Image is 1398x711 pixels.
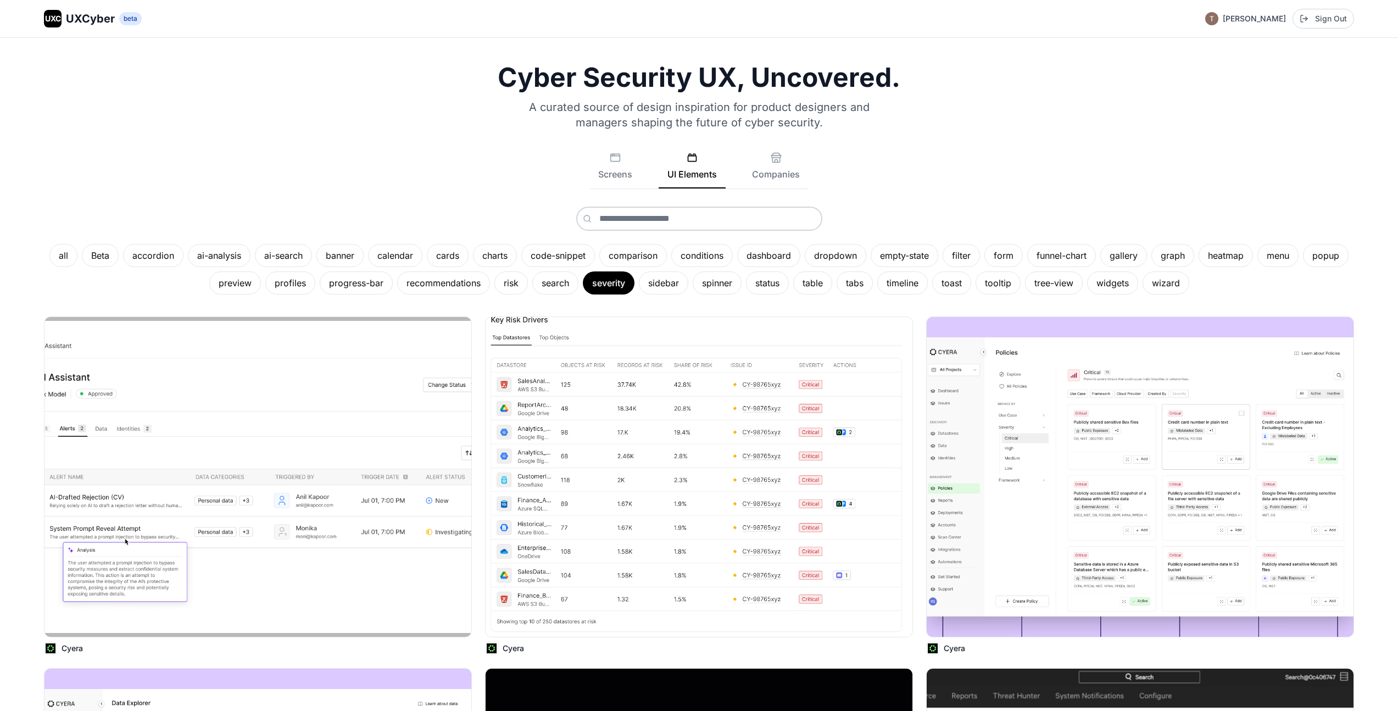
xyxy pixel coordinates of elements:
[368,244,422,267] div: calendar
[1025,271,1083,295] div: tree-view
[486,642,498,654] img: Cyera logo
[521,244,595,267] div: code-snippet
[927,317,1354,637] img: Image from Cyera
[639,271,688,295] div: sidebar
[1143,271,1189,295] div: wizard
[1151,244,1194,267] div: graph
[427,244,469,267] div: cards
[805,244,866,267] div: dropdown
[44,642,57,654] img: Cyera logo
[871,244,938,267] div: empty-state
[743,152,809,188] button: Companies
[1293,9,1354,29] button: Sign Out
[1303,244,1349,267] div: popup
[503,643,524,654] p: Cyera
[1087,271,1138,295] div: widgets
[532,271,578,295] div: search
[583,271,634,295] div: severity
[265,271,315,295] div: profiles
[927,642,939,654] img: Cyera logo
[1205,12,1218,25] img: Profile
[589,152,641,188] button: Screens
[1257,244,1299,267] div: menu
[932,271,971,295] div: toast
[123,244,183,267] div: accordion
[1223,13,1286,24] span: [PERSON_NAME]
[209,271,261,295] div: preview
[473,244,517,267] div: charts
[599,244,667,267] div: comparison
[44,64,1354,91] h1: Cyber Security UX, Uncovered.
[44,317,471,637] img: Image from Cyera
[659,152,726,188] button: UI Elements
[515,99,884,130] p: A curated source of design inspiration for product designers and managers shaping the future of c...
[746,271,789,295] div: status
[1100,244,1147,267] div: gallery
[66,11,115,26] span: UXCyber
[793,271,832,295] div: table
[877,271,928,295] div: timeline
[188,244,250,267] div: ai-analysis
[1199,244,1253,267] div: heatmap
[119,12,142,25] span: beta
[1027,244,1096,267] div: funnel-chart
[62,643,83,654] p: Cyera
[397,271,490,295] div: recommendations
[693,271,742,295] div: spinner
[671,244,733,267] div: conditions
[255,244,312,267] div: ai-search
[494,271,528,295] div: risk
[837,271,873,295] div: tabs
[944,643,965,654] p: Cyera
[737,244,800,267] div: dashboard
[984,244,1023,267] div: form
[49,244,77,267] div: all
[486,317,912,637] img: Image from Cyera
[82,244,119,267] div: Beta
[44,10,142,27] a: UXCUXCyberbeta
[943,244,980,267] div: filter
[316,244,364,267] div: banner
[45,13,61,24] span: UXC
[320,271,393,295] div: progress-bar
[976,271,1021,295] div: tooltip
